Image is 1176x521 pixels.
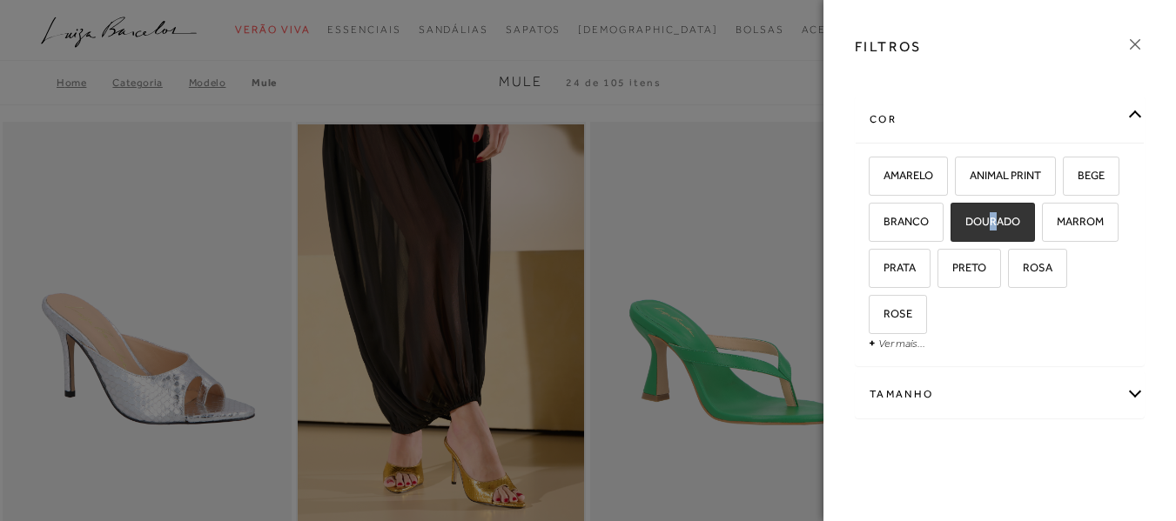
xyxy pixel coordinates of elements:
input: MARROM [1039,216,1057,233]
input: BRANCO [866,216,884,233]
span: + [869,336,876,350]
input: DOURADO [948,216,965,233]
span: PRATA [870,261,916,274]
span: PRETO [939,261,986,274]
input: ROSE [866,308,884,325]
span: ROSA [1010,261,1052,274]
span: ANIMAL PRINT [957,169,1041,182]
input: ROSA [1005,262,1023,279]
a: Ver mais... [878,337,925,350]
span: BRANCO [870,215,929,228]
input: PRATA [866,262,884,279]
input: ANIMAL PRINT [952,170,970,187]
h3: FILTROS [855,37,922,57]
span: DOURADO [952,215,1020,228]
span: ROSE [870,307,912,320]
span: MARROM [1044,215,1104,228]
span: BEGE [1065,169,1105,182]
div: Tamanho [856,371,1144,417]
input: AMARELO [866,170,884,187]
input: BEGE [1060,170,1078,187]
span: AMARELO [870,169,933,182]
div: cor [856,97,1144,143]
input: PRETO [935,262,952,279]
